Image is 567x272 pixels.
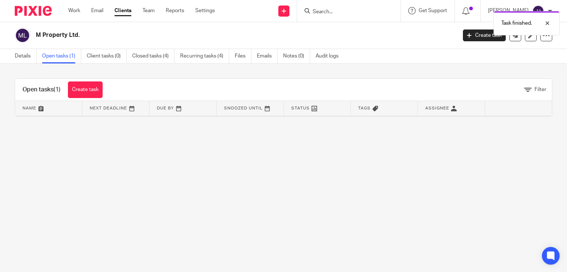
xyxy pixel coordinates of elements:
a: Details [15,49,37,63]
a: Recurring tasks (4) [180,49,229,63]
a: Emails [257,49,278,63]
h2: M Property Ltd. [36,31,369,39]
img: svg%3E [15,28,30,43]
a: Open tasks (1) [42,49,81,63]
a: Audit logs [316,49,344,63]
span: Tags [358,106,371,110]
a: Closed tasks (4) [132,49,175,63]
span: Status [291,106,310,110]
a: Create task [68,81,103,98]
a: Email [91,7,103,14]
a: Notes (0) [283,49,310,63]
a: Files [235,49,251,63]
a: Reports [166,7,184,14]
img: Pixie [15,6,52,16]
a: Client tasks (0) [87,49,127,63]
a: Create task [463,29,506,41]
img: svg%3E [532,5,544,17]
a: Work [68,7,80,14]
a: Clients [114,7,131,14]
span: (1) [54,87,61,93]
span: Snoozed Until [224,106,263,110]
span: Filter [535,87,546,92]
p: Task finished. [501,20,532,27]
a: Team [142,7,155,14]
h1: Open tasks [23,86,61,94]
a: Settings [195,7,215,14]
